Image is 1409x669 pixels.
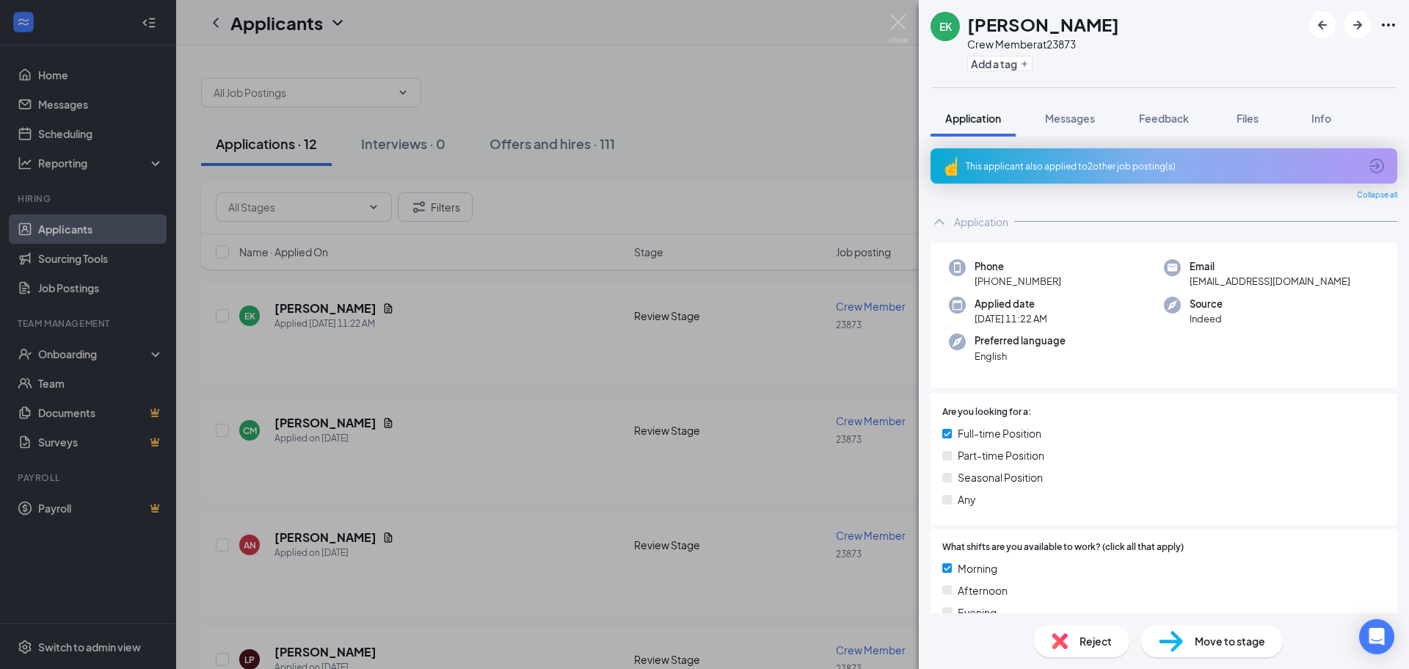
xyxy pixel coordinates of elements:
span: Files [1237,112,1259,125]
button: ArrowLeftNew [1309,12,1336,38]
span: Preferred language [975,333,1066,348]
span: What shifts are you available to work? (click all that apply) [942,540,1184,554]
div: Crew Member at 23873 [967,37,1119,51]
span: Collapse all [1357,189,1397,201]
svg: Plus [1020,59,1029,68]
span: Applied date [975,297,1047,311]
div: This applicant also applied to 2 other job posting(s) [966,160,1359,173]
span: Any [958,491,976,507]
span: Evening [958,604,997,621]
span: Reject [1079,633,1112,649]
span: Full-time Position [958,425,1041,441]
span: Indeed [1190,311,1223,326]
span: [DATE] 11:22 AM [975,311,1047,326]
span: Seasonal Position [958,469,1043,485]
span: Are you looking for a: [942,405,1031,419]
div: Open Intercom Messenger [1359,619,1394,654]
svg: ArrowLeftNew [1314,16,1331,34]
span: Application [945,112,1001,125]
svg: Ellipses [1380,16,1397,34]
span: [PHONE_NUMBER] [975,274,1061,289]
span: Feedback [1139,112,1189,125]
span: Move to stage [1195,633,1265,649]
span: Phone [975,259,1061,274]
span: Afternoon [958,582,1008,599]
span: [EMAIL_ADDRESS][DOMAIN_NAME] [1190,274,1350,289]
svg: ArrowCircle [1368,157,1386,175]
span: Info [1311,112,1331,125]
span: Email [1190,259,1350,274]
span: Part-time Position [958,447,1044,463]
div: EK [939,19,952,34]
svg: ChevronUp [931,213,948,231]
svg: ArrowRight [1349,16,1366,34]
span: Morning [958,560,997,576]
button: PlusAdd a tag [967,56,1033,71]
span: Source [1190,297,1223,311]
h1: [PERSON_NAME] [967,12,1119,37]
button: ArrowRight [1344,12,1371,38]
span: Messages [1045,112,1095,125]
div: Application [954,214,1008,229]
span: English [975,349,1066,364]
